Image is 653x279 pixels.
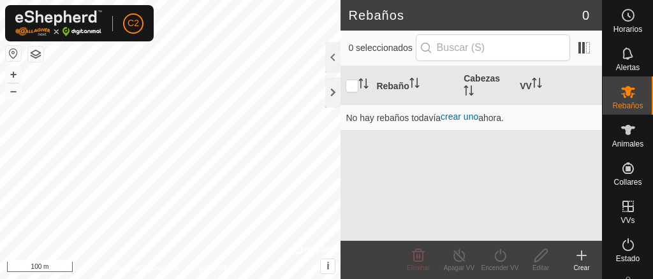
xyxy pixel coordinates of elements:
font: – [10,84,17,97]
font: 0 seleccionados [348,43,412,53]
font: Cabezas [464,73,500,83]
p-sorticon: Activar para ordenar [464,87,474,97]
img: Logo Gallagher [15,10,102,36]
input: Buscar (S) [416,34,570,61]
font: Política de Privacidad [105,264,178,273]
font: 0 [582,8,589,22]
font: VV [520,80,532,90]
p-sorticon: Activar para ordenar [358,80,369,90]
font: Editar [532,264,549,271]
button: Restablecer Mapa [6,46,21,61]
p-sorticon: Activar para ordenar [532,80,542,90]
a: crear uno [441,111,478,122]
span: Horarios [613,25,642,33]
button: + [6,67,21,82]
a: Contáctenos [193,262,236,274]
font: Collares [613,178,642,187]
p-sorticon: Activar para ordenar [409,80,420,90]
font: + [10,68,17,81]
font: Rebaño [376,80,409,90]
button: i [321,259,335,273]
font: Estado [616,254,640,263]
font: Eliminar [407,264,430,271]
font: i [326,261,329,271]
a: Política de Privacidad [105,262,178,274]
font: Encender VV [481,264,519,271]
font: Rebaños [348,8,404,22]
font: VVs [620,216,635,225]
font: Animales [612,139,643,148]
font: ahora. [478,113,504,123]
font: Alertas [616,63,640,72]
font: Crear [573,264,589,271]
font: Apagar VV [444,264,474,271]
span: C2 [128,17,139,30]
button: Capas del Mapa [28,46,43,62]
font: Contáctenos [193,264,236,273]
font: No hay rebaños todavía [346,113,441,123]
font: Rebaños [612,101,643,110]
button: – [6,83,21,99]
